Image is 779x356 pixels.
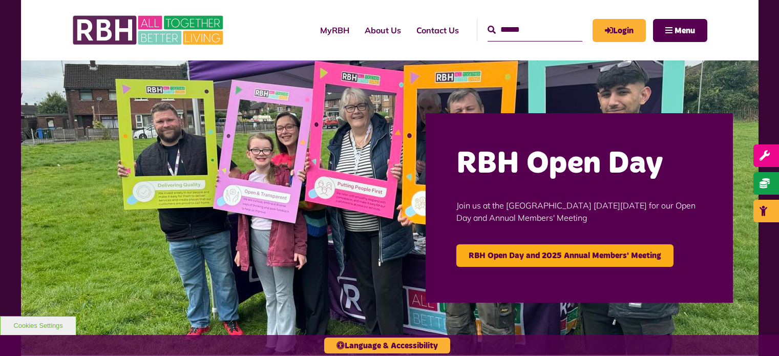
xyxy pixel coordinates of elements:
[312,16,357,44] a: MyRBH
[324,338,450,353] button: Language & Accessibility
[21,60,759,355] img: Image (22)
[456,184,702,239] p: Join us at the [GEOGRAPHIC_DATA] [DATE][DATE] for our Open Day and Annual Members' Meeting
[653,19,707,42] button: Navigation
[593,19,646,42] a: MyRBH
[72,10,226,50] img: RBH
[456,244,673,267] a: RBH Open Day and 2025 Annual Members' Meeting
[357,16,409,44] a: About Us
[409,16,467,44] a: Contact Us
[675,27,695,35] span: Menu
[456,144,702,184] h2: RBH Open Day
